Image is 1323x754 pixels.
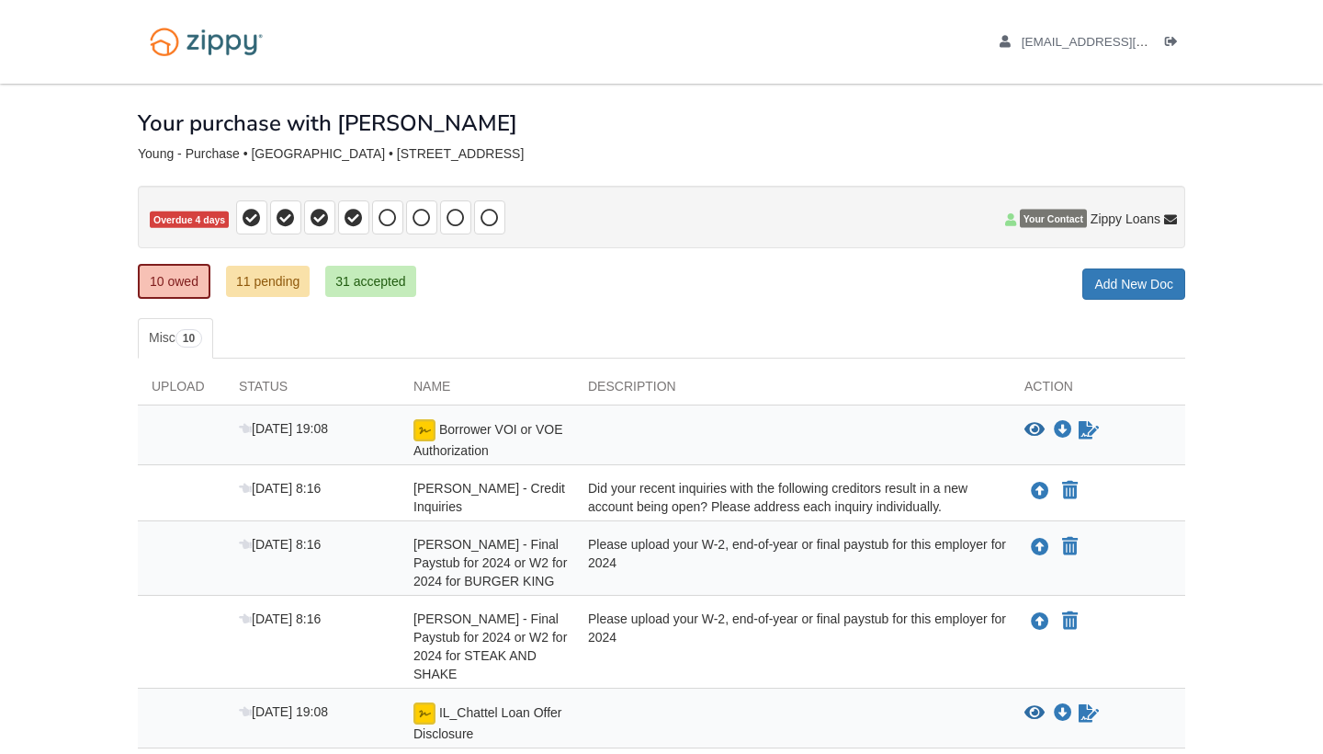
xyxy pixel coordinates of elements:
a: 31 accepted [325,266,415,297]
a: Add New Doc [1082,268,1185,300]
button: Upload Devin Young - Final Paystub for 2024 or W2 for 2024 for STEAK AND SHAKE [1029,610,1051,634]
a: Log out [1165,35,1185,53]
div: Action [1011,377,1185,405]
span: [DATE] 8:16 [239,611,321,626]
span: [DATE] 8:16 [239,481,321,496]
button: View Borrower VOI or VOE Authorization [1024,421,1045,440]
a: Download Borrower VOI or VOE Authorization [1054,423,1072,438]
button: Declare Devin Young - Credit Inquiries not applicable [1060,480,1080,502]
h1: Your purchase with [PERSON_NAME] [138,111,517,135]
span: [DATE] 19:08 [239,421,328,436]
div: Upload [138,377,225,405]
img: Logo [138,18,275,65]
button: Declare Devin Young - Final Paystub for 2024 or W2 for 2024 for STEAK AND SHAKE not applicable [1060,611,1080,633]
span: 10 [175,329,202,348]
div: Description [574,377,1011,405]
div: Name [400,377,574,405]
span: [PERSON_NAME] - Final Paystub for 2024 or W2 for 2024 for BURGER KING [413,537,567,588]
span: [DATE] 19:08 [239,704,328,719]
button: Declare Devin Young - Final Paystub for 2024 or W2 for 2024 for BURGER KING not applicable [1060,536,1080,558]
a: Download IL_Chattel Loan Offer Disclosure [1054,706,1072,721]
a: edit profile [1000,35,1232,53]
span: [PERSON_NAME] - Final Paystub for 2024 or W2 for 2024 for STEAK AND SHAKE [413,611,567,681]
button: View IL_Chattel Loan Offer Disclosure [1024,704,1045,723]
span: Your Contact [1020,210,1087,228]
a: Waiting for your co-borrower to e-sign [1077,703,1101,725]
div: Please upload your W-2, end-of-year or final paystub for this employer for 2024 [574,610,1011,683]
div: Status [225,377,400,405]
a: 11 pending [226,266,310,297]
div: Did your recent inquiries with the following creditors result in a new account being open? Please... [574,479,1011,516]
span: [PERSON_NAME] - Credit Inquiries [413,481,565,514]
span: devinyoung952@gmail.com [1022,35,1232,49]
a: Misc [138,318,213,359]
span: IL_Chattel Loan Offer Disclosure [413,705,562,741]
img: esign [413,419,435,441]
button: Upload Devin Young - Final Paystub for 2024 or W2 for 2024 for BURGER KING [1029,535,1051,559]
div: Young - Purchase • [GEOGRAPHIC_DATA] • [STREET_ADDRESS] [138,146,1185,162]
span: [DATE] 8:16 [239,537,321,552]
span: Overdue 4 days [150,211,229,229]
img: esign [413,703,435,725]
span: Borrower VOI or VOE Authorization [413,422,562,458]
button: Upload Devin Young - Credit Inquiries [1029,479,1051,503]
a: Waiting for your co-borrower to e-sign [1077,419,1101,441]
span: Zippy Loans [1091,210,1160,228]
a: 10 owed [138,264,210,299]
div: Please upload your W-2, end-of-year or final paystub for this employer for 2024 [574,535,1011,590]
